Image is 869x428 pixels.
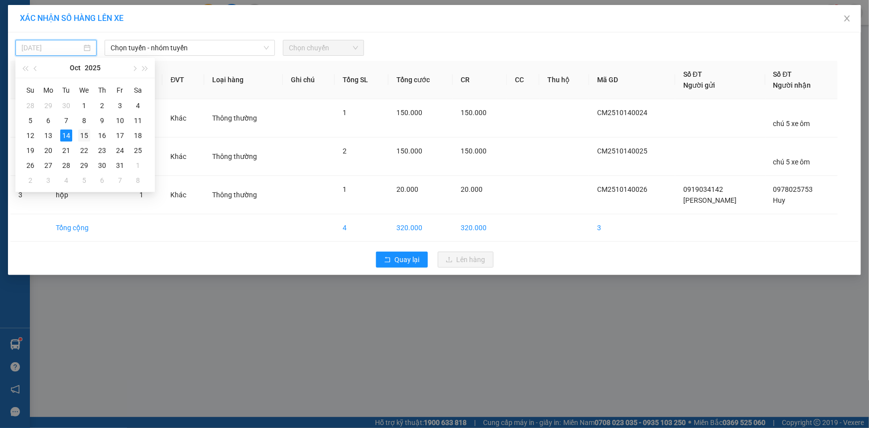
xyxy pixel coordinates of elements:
span: CM2510140026 [597,185,647,193]
td: 2025-09-30 [57,98,75,113]
div: chú 5 xe ôm [95,31,196,43]
th: Th [93,82,111,98]
td: 320.000 [453,214,507,242]
span: chú 5 xe ôm [773,120,810,128]
td: 2025-10-06 [39,113,57,128]
div: 27 [42,159,54,171]
div: 4 [132,100,144,112]
td: 2025-10-30 [93,158,111,173]
div: 23 [96,144,108,156]
div: 15 [78,130,90,142]
td: 2025-10-16 [93,128,111,143]
td: 2025-10-24 [111,143,129,158]
span: Huy [773,196,786,204]
td: 4 [335,214,388,242]
th: Tổng cước [388,61,453,99]
td: 2025-10-01 [75,98,93,113]
div: Tên hàng: thùng+120.000 ( : 2 ) [8,67,196,79]
th: Tổng SL [335,61,388,99]
button: uploadLên hàng [438,252,494,268]
td: 2025-10-29 [75,158,93,173]
div: 4 [60,174,72,186]
td: 2025-10-15 [75,128,93,143]
span: SL [147,66,160,80]
span: XÁC NHẬN SỐ HÀNG LÊN XE [20,13,124,23]
td: 2025-10-11 [129,113,147,128]
td: 2025-11-01 [129,158,147,173]
th: STT [10,61,48,99]
td: 2025-10-07 [57,113,75,128]
td: 2025-10-03 [111,98,129,113]
td: Thông thường [204,99,283,138]
div: 25 [132,144,144,156]
span: 1 [343,185,347,193]
div: 21 [60,144,72,156]
span: 2 [343,147,347,155]
div: 1 [78,100,90,112]
span: CM2510140025 [597,147,647,155]
div: 3 [42,174,54,186]
span: down [263,45,269,51]
div: [GEOGRAPHIC_DATA] [95,8,196,31]
td: 2025-10-10 [111,113,129,128]
div: 5 [78,174,90,186]
div: 29 [78,159,90,171]
span: 0978025753 [773,185,813,193]
span: Người nhận [773,81,811,89]
td: 3 [10,176,48,214]
td: 2025-10-31 [111,158,129,173]
td: 2025-10-25 [129,143,147,158]
th: Fr [111,82,129,98]
div: 10 [114,115,126,127]
td: Thông thường [204,138,283,176]
button: 2025 [85,58,101,78]
div: 17 [114,130,126,142]
span: 0919034142 [683,185,723,193]
div: 150.000 [7,49,90,61]
td: 2025-11-04 [57,173,75,188]
div: 5 [24,115,36,127]
td: 2025-11-07 [111,173,129,188]
div: 2 [96,100,108,112]
span: 150.000 [396,109,422,117]
div: 22 [78,144,90,156]
td: 2025-10-05 [21,113,39,128]
td: 2025-10-21 [57,143,75,158]
div: 2 [24,174,36,186]
td: 2025-11-02 [21,173,39,188]
td: 2025-11-05 [75,173,93,188]
th: Thu hộ [539,61,589,99]
td: 2025-10-18 [129,128,147,143]
span: chú 5 xe ôm [773,158,810,166]
td: hộp [48,176,131,214]
td: Tổng cộng [48,214,131,242]
td: 2025-11-03 [39,173,57,188]
td: 2025-10-02 [93,98,111,113]
button: rollbackQuay lại [376,252,428,268]
div: 29 [42,100,54,112]
td: 2025-09-29 [39,98,57,113]
div: 12 [24,130,36,142]
td: Khác [162,99,204,138]
span: Chọn tuyến - nhóm tuyến [111,40,269,55]
span: Số ĐT [683,70,702,78]
th: CC [507,61,539,99]
td: 320.000 [388,214,453,242]
span: Số ĐT [773,70,792,78]
span: 150.000 [461,109,487,117]
span: Nhận: [95,8,119,19]
span: 1 [139,191,143,199]
div: Cái Mơn [8,8,88,20]
th: Mã GD [589,61,675,99]
div: 18 [132,130,144,142]
span: Chọn chuyến [289,40,358,55]
th: Sa [129,82,147,98]
td: 2025-11-06 [93,173,111,188]
div: 6 [42,115,54,127]
td: 1 [10,99,48,138]
span: Gửi: [8,9,24,20]
td: Khác [162,176,204,214]
span: CM2510140024 [597,109,647,117]
button: Close [833,5,861,33]
th: Su [21,82,39,98]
